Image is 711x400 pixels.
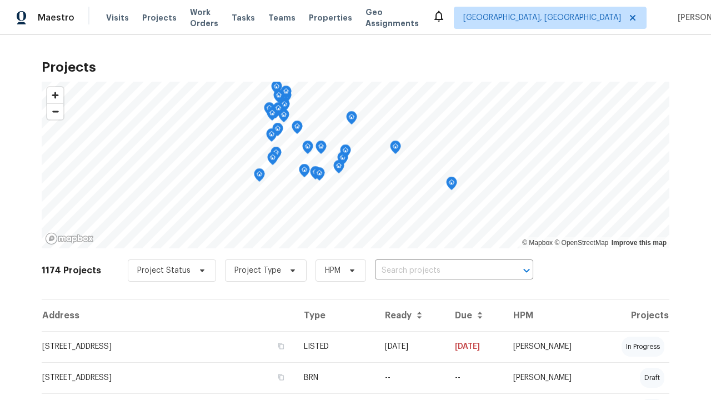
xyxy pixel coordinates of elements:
td: [STREET_ADDRESS] [42,362,295,393]
span: Geo Assignments [365,7,419,29]
canvas: Map [42,82,669,248]
span: Tasks [232,14,255,22]
th: Address [42,300,295,331]
td: LISTED [295,331,376,362]
span: Properties [309,12,352,23]
div: Map marker [390,141,401,158]
td: Resale COE 2025-09-23T00:00:00.000Z [446,362,504,393]
button: Zoom in [47,87,63,103]
div: Map marker [316,141,327,158]
a: Improve this map [612,239,667,247]
div: Map marker [264,102,275,119]
button: Open [519,263,534,278]
th: Projects [598,300,669,331]
div: Map marker [267,107,278,124]
div: Map marker [267,152,278,169]
a: Mapbox homepage [45,232,94,245]
button: Zoom out [47,103,63,119]
div: Map marker [302,141,313,158]
span: Visits [106,12,129,23]
input: Search projects [375,262,502,279]
div: in progress [622,337,664,357]
td: -- [376,362,446,393]
div: Map marker [270,105,281,122]
div: Map marker [272,123,283,140]
div: Map marker [310,166,321,183]
div: Map marker [340,144,351,162]
div: Map marker [271,81,282,98]
div: Map marker [346,111,357,128]
div: Map marker [266,128,277,146]
div: Map marker [271,147,282,164]
span: Work Orders [190,7,218,29]
td: [DATE] [376,331,446,362]
span: Projects [142,12,177,23]
div: Map marker [333,160,344,177]
td: [PERSON_NAME] [504,362,598,393]
div: Map marker [254,168,265,186]
button: Copy Address [276,372,286,382]
div: draft [640,368,664,388]
th: Ready [376,300,446,331]
a: Mapbox [522,239,553,247]
div: Map marker [279,98,290,116]
span: HPM [325,265,341,276]
div: Map marker [278,109,289,126]
button: Copy Address [276,341,286,351]
span: Project Status [137,265,191,276]
div: Map marker [337,152,348,169]
div: Map marker [273,102,284,119]
th: HPM [504,300,598,331]
span: [GEOGRAPHIC_DATA], [GEOGRAPHIC_DATA] [463,12,621,23]
div: Map marker [292,121,303,138]
div: Map marker [273,89,284,107]
h2: Projects [42,62,669,73]
span: Zoom out [47,104,63,119]
div: Map marker [314,167,325,184]
th: Type [295,300,376,331]
a: OpenStreetMap [554,239,608,247]
span: Maestro [38,12,74,23]
td: [DATE] [446,331,504,362]
td: [STREET_ADDRESS] [42,331,295,362]
div: Map marker [299,164,310,181]
th: Due [446,300,504,331]
td: BRN [295,362,376,393]
h2: 1174 Projects [42,265,101,276]
div: Map marker [446,177,457,194]
span: Teams [268,12,296,23]
td: [PERSON_NAME] [504,331,598,362]
span: Project Type [234,265,281,276]
div: Map marker [281,86,292,103]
